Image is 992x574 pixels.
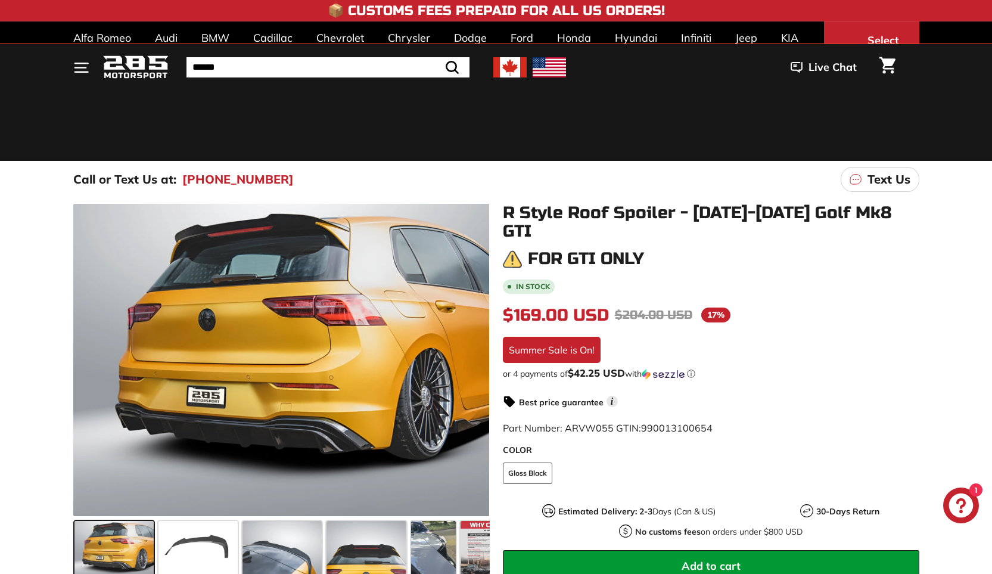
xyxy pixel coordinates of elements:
img: warning.png [503,250,522,269]
strong: No customs fees [635,526,701,537]
a: BMW [189,20,241,55]
a: Chrysler [376,20,442,55]
div: or 4 payments of$42.25 USDwithSezzle Click to learn more about Sezzle [503,368,919,380]
p: Days (Can & US) [558,505,716,518]
div: Summer Sale is On! [503,337,601,363]
span: $42.25 USD [568,367,625,379]
span: 990013100654 [641,422,713,434]
span: 17% [701,308,730,322]
img: Sezzle [642,369,685,380]
span: Part Number: ARVW055 GTIN: [503,422,713,434]
span: i [607,396,618,407]
img: Logo_285_Motorsport_areodynamics_components [103,54,169,82]
span: Select Your Vehicle [863,33,904,79]
inbox-online-store-chat: Shopify online store chat [940,488,982,526]
span: $204.00 USD [615,308,692,322]
p: Text Us [867,170,910,188]
span: Add to cart [682,559,741,573]
label: COLOR [503,444,919,457]
a: Cart [872,47,903,88]
b: In stock [516,283,550,290]
a: Hyundai [603,20,669,55]
a: Audi [143,20,189,55]
p: on orders under $800 USD [635,526,803,538]
span: Live Chat [808,60,857,75]
a: KIA [769,20,810,55]
a: Infiniti [669,20,723,55]
p: Call or Text Us at: [73,170,176,188]
a: Ford [499,20,545,55]
a: [PHONE_NUMBER] [182,170,294,188]
span: $169.00 USD [503,305,609,325]
h1: R Style Roof Spoiler - [DATE]-[DATE] Golf Mk8 GTI [503,204,919,241]
a: Text Us [841,167,919,192]
button: Live Chat [775,52,872,82]
strong: Best price guarantee [519,397,604,408]
a: Dodge [442,20,499,55]
a: Cadillac [241,20,304,55]
strong: 30-Days Return [816,506,879,517]
h4: 📦 Customs Fees Prepaid for All US Orders! [328,4,665,18]
a: Alfa Romeo [61,20,143,55]
strong: Estimated Delivery: 2-3 [558,506,652,517]
h3: For GTI only [528,250,644,268]
input: Search [186,57,469,77]
a: Honda [545,20,603,55]
a: Chevrolet [304,20,376,55]
div: or 4 payments of with [503,368,919,380]
a: Jeep [723,20,769,55]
